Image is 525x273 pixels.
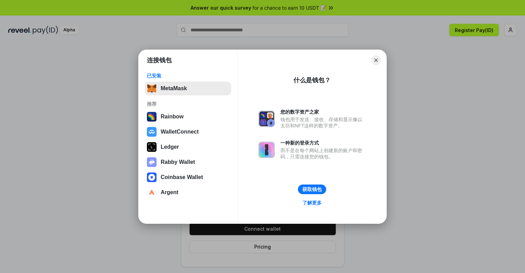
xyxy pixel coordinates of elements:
div: 而不是在每个网站上创建新的账户和密码，只需连接您的钱包。 [280,147,366,160]
button: Rainbow [145,110,231,124]
div: Coinbase Wallet [161,174,203,180]
button: Ledger [145,140,231,154]
img: svg+xml,%3Csvg%20xmlns%3D%22http%3A%2F%2Fwww.w3.org%2F2000%2Fsvg%22%20fill%3D%22none%22%20viewBox... [147,157,157,167]
div: Rabby Wallet [161,159,195,165]
img: svg+xml,%3Csvg%20width%3D%22120%22%20height%3D%22120%22%20viewBox%3D%220%200%20120%20120%22%20fil... [147,112,157,122]
button: 获取钱包 [298,185,326,194]
button: MetaMask [145,82,231,95]
img: svg+xml,%3Csvg%20width%3D%2228%22%20height%3D%2228%22%20viewBox%3D%220%200%2028%2028%22%20fill%3D... [147,188,157,197]
button: Rabby Wallet [145,155,231,169]
a: 了解更多 [298,198,326,207]
div: 了解更多 [302,200,322,206]
img: svg+xml,%3Csvg%20width%3D%2228%22%20height%3D%2228%22%20viewBox%3D%220%200%2028%2028%22%20fill%3D... [147,172,157,182]
div: Rainbow [161,114,184,120]
div: MetaMask [161,85,187,92]
div: Ledger [161,144,179,150]
h1: 连接钱包 [147,56,172,64]
div: 一种新的登录方式 [280,140,366,146]
img: svg+xml,%3Csvg%20xmlns%3D%22http%3A%2F%2Fwww.w3.org%2F2000%2Fsvg%22%20fill%3D%22none%22%20viewBox... [258,111,275,127]
div: Argent [161,189,179,196]
img: svg+xml,%3Csvg%20xmlns%3D%22http%3A%2F%2Fwww.w3.org%2F2000%2Fsvg%22%20width%3D%2228%22%20height%3... [147,142,157,152]
div: 什么是钱包？ [293,76,331,84]
div: WalletConnect [161,129,199,135]
div: 推荐 [147,101,229,107]
button: Coinbase Wallet [145,170,231,184]
img: svg+xml,%3Csvg%20width%3D%2228%22%20height%3D%2228%22%20viewBox%3D%220%200%2028%2028%22%20fill%3D... [147,127,157,137]
button: Argent [145,186,231,199]
div: 已安装 [147,73,229,79]
div: 钱包用于发送、接收、存储和显示像以太坊和NFT这样的数字资产。 [280,116,366,129]
button: Close [371,55,381,65]
button: WalletConnect [145,125,231,139]
div: 获取钱包 [302,186,322,192]
img: svg+xml,%3Csvg%20fill%3D%22none%22%20height%3D%2233%22%20viewBox%3D%220%200%2035%2033%22%20width%... [147,84,157,93]
img: svg+xml,%3Csvg%20xmlns%3D%22http%3A%2F%2Fwww.w3.org%2F2000%2Fsvg%22%20fill%3D%22none%22%20viewBox... [258,141,275,158]
div: 您的数字资产之家 [280,109,366,115]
